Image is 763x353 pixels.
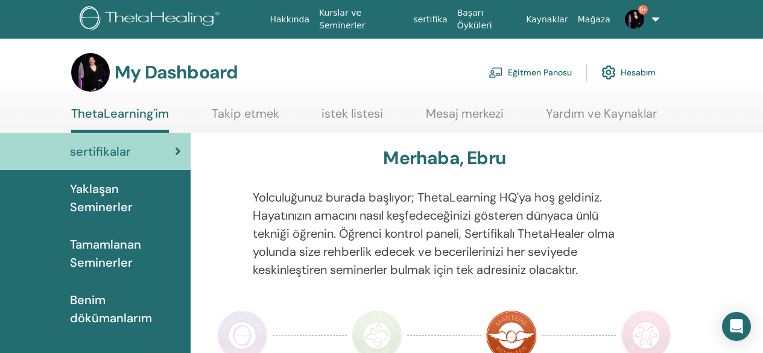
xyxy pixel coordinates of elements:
img: cog.svg [601,62,616,83]
a: ThetaLearning'im [71,106,169,133]
a: sertifika [408,8,452,31]
a: Mağaza [573,8,615,31]
img: logo.png [80,6,224,33]
a: Kurslar ve Seminerler [314,2,408,37]
span: 9+ [638,5,648,14]
img: default.jpg [71,53,110,92]
h3: My Dashboard [115,62,238,83]
a: Eğitmen Panosu [489,59,572,86]
a: Yardım ve Kaynaklar [546,106,657,130]
span: Benim dökümanlarım [70,291,181,327]
a: Hesabım [601,59,656,86]
div: Open Intercom Messenger [722,312,751,341]
span: Yaklaşan Seminerler [70,180,181,216]
a: Hakkında [265,8,314,31]
p: Yolculuğunuz burada başlıyor; ThetaLearning HQ'ya hoş geldiniz. Hayatınızın amacını nasıl keşfede... [253,188,636,279]
img: chalkboard-teacher.svg [489,67,503,78]
a: istek listesi [321,106,383,130]
a: Kaynaklar [521,8,573,31]
a: Takip etmek [212,106,279,130]
span: Tamamlanan Seminerler [70,235,181,272]
h3: Merhaba, Ebru [383,147,505,169]
span: sertifikalar [70,142,131,161]
a: Başarı Öyküleri [452,2,521,37]
a: Mesaj merkezi [426,106,504,130]
img: default.jpg [625,10,644,29]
